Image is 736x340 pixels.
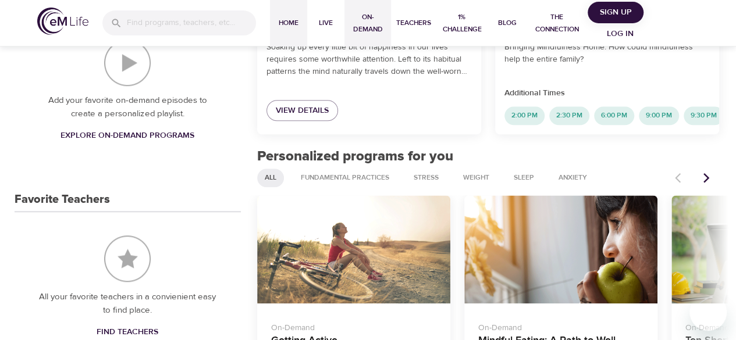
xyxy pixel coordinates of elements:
div: All [257,169,284,187]
a: Explore On-Demand Programs [56,125,199,146]
div: Weight [456,169,497,187]
button: Next items [694,165,719,191]
span: All [258,173,283,182]
span: Stress [407,173,446,182]
a: View Details [266,100,338,121]
img: logo [37,8,88,35]
img: On-Demand Playlist [104,40,151,86]
p: Bringing Mindfulness Home: How could mindfulness help the entire family? [504,41,710,66]
span: 1% Challenge [440,11,483,35]
span: Fundamental Practices [294,173,396,182]
p: All your favorite teachers in a convienient easy to find place. [38,291,218,317]
span: The Connection [531,11,583,35]
span: Sign Up [592,5,639,20]
span: Anxiety [552,173,594,182]
iframe: Button to launch messaging window [689,294,727,331]
input: Find programs, teachers, etc... [127,10,256,35]
span: Log in [597,27,643,41]
span: View Details [276,103,329,118]
span: 2:30 PM [549,110,589,120]
span: Blog [493,17,521,29]
span: Teachers [396,17,431,29]
p: Soaking up every little bit of happiness in our lives requires some worthwhile attention. Left to... [266,41,472,78]
p: On-Demand [271,317,436,334]
button: Mindful Eating: A Path to Well-being [464,195,657,304]
span: Live [312,17,340,29]
span: On-Demand [349,11,386,35]
span: Find Teachers [97,325,158,339]
button: Log in [592,23,648,45]
span: 2:00 PM [504,110,545,120]
h2: Personalized programs for you [257,148,720,165]
span: 6:00 PM [594,110,634,120]
span: Explore On-Demand Programs [61,128,194,143]
p: On-Demand [478,317,643,334]
p: Add your favorite on-demand episodes to create a personalized playlist. [38,94,218,120]
div: Fundamental Practices [293,169,397,187]
span: 9:00 PM [639,110,679,120]
span: Weight [456,173,496,182]
img: Favorite Teachers [104,235,151,282]
div: Anxiety [551,169,595,187]
div: Stress [406,169,446,187]
div: 9:30 PM [684,106,724,125]
div: 9:00 PM [639,106,679,125]
div: 2:30 PM [549,106,589,125]
button: Sign Up [588,2,643,23]
div: Sleep [506,169,542,187]
p: Additional Times [504,87,710,99]
span: 9:30 PM [684,110,724,120]
div: 6:00 PM [594,106,634,125]
span: Sleep [507,173,541,182]
div: 2:00 PM [504,106,545,125]
h3: Favorite Teachers [15,193,110,206]
span: Home [275,17,303,29]
button: Getting Active [257,195,450,304]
